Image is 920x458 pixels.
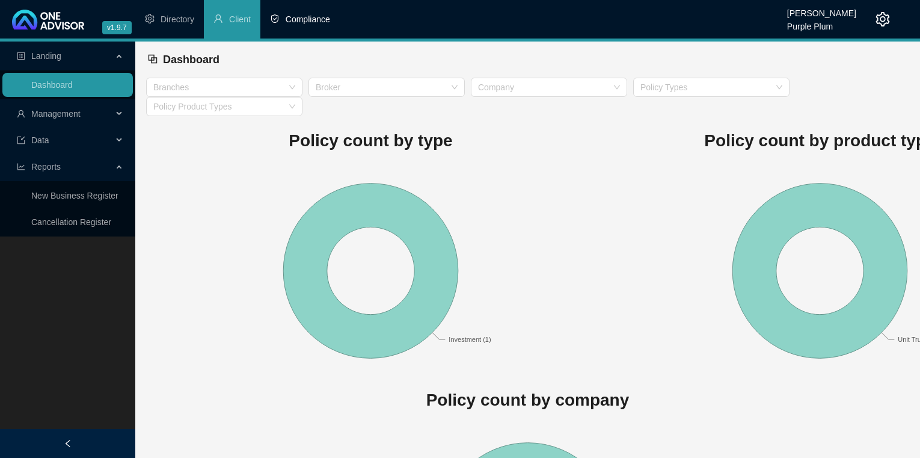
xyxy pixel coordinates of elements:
[31,80,73,90] a: Dashboard
[270,14,280,23] span: safety
[102,21,132,34] span: v1.9.7
[213,14,223,23] span: user
[876,12,890,26] span: setting
[31,51,61,61] span: Landing
[286,14,330,24] span: Compliance
[787,3,856,16] div: [PERSON_NAME]
[31,162,61,172] span: Reports
[31,135,49,145] span: Data
[146,387,909,413] h1: Policy count by company
[17,110,25,118] span: user
[449,335,491,342] text: Investment (1)
[17,52,25,60] span: profile
[145,14,155,23] span: setting
[163,54,219,66] span: Dashboard
[17,162,25,171] span: line-chart
[229,14,251,24] span: Client
[147,54,158,64] span: block
[31,109,81,119] span: Management
[12,10,84,29] img: 2df55531c6924b55f21c4cf5d4484680-logo-light.svg
[64,439,72,448] span: left
[17,136,25,144] span: import
[161,14,194,24] span: Directory
[787,16,856,29] div: Purple Plum
[31,191,118,200] a: New Business Register
[146,128,595,154] h1: Policy count by type
[31,217,111,227] a: Cancellation Register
